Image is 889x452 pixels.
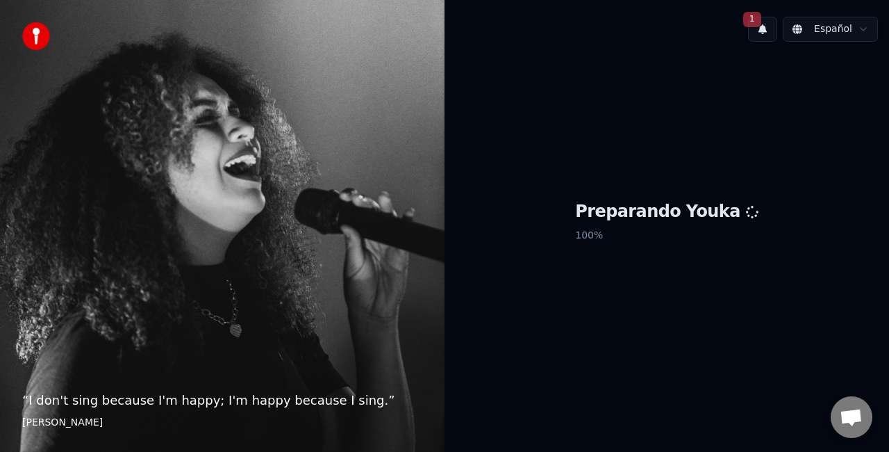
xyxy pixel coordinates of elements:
[831,396,872,438] a: Chat abierto
[748,17,777,42] button: 1
[575,223,758,248] p: 100 %
[22,22,50,50] img: youka
[22,391,422,410] p: “ I don't sing because I'm happy; I'm happy because I sing. ”
[22,416,422,430] footer: [PERSON_NAME]
[743,12,761,27] span: 1
[575,201,758,223] h1: Preparando Youka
